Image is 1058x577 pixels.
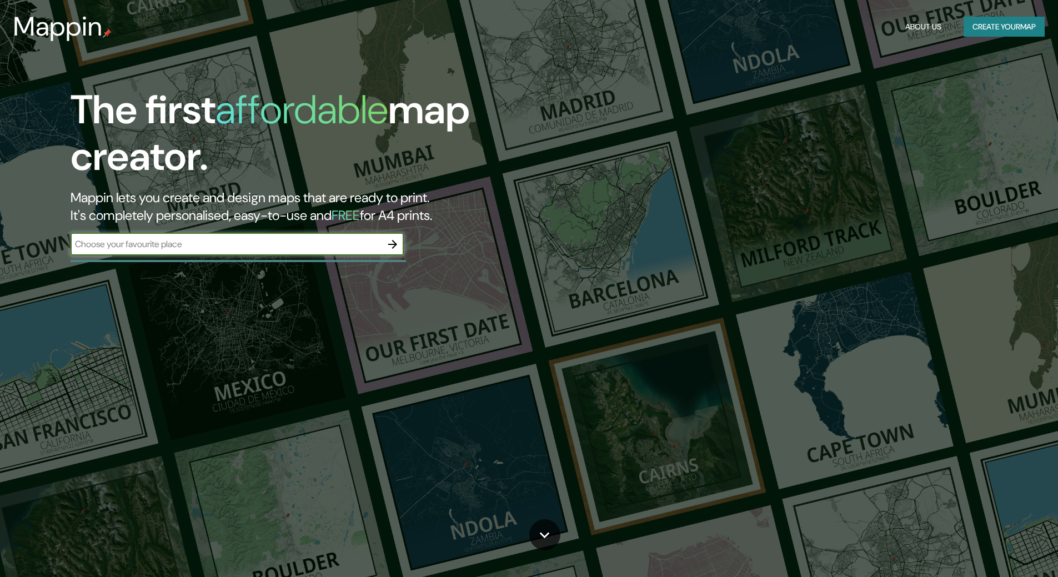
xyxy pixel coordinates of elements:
[71,238,382,250] input: Choose your favourite place
[964,17,1045,37] button: Create yourmap
[332,207,360,224] h5: FREE
[13,11,103,42] h3: Mappin
[901,17,946,37] button: About Us
[103,29,112,38] img: mappin-pin
[71,189,600,224] h2: Mappin lets you create and design maps that are ready to print. It's completely personalised, eas...
[71,87,600,189] h1: The first map creator.
[215,84,388,136] h1: affordable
